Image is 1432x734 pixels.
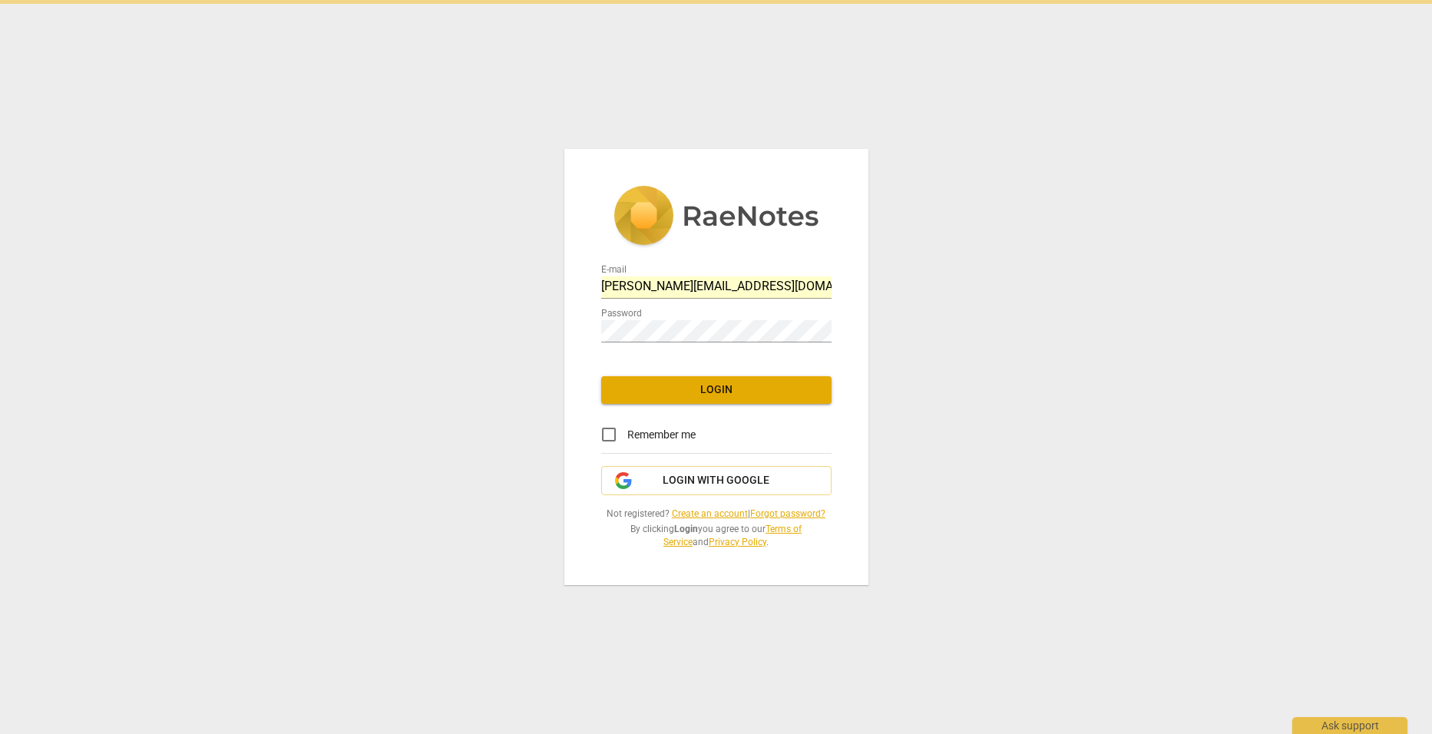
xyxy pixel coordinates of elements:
[663,473,769,488] span: Login with Google
[672,508,748,519] a: Create an account
[613,186,819,249] img: 5ac2273c67554f335776073100b6d88f.svg
[601,523,832,548] span: By clicking you agree to our and .
[709,537,766,547] a: Privacy Policy
[601,376,832,404] button: Login
[601,309,642,319] label: Password
[601,508,832,521] span: Not registered? |
[613,382,819,398] span: Login
[601,466,832,495] button: Login with Google
[1292,717,1407,734] div: Ask support
[663,524,802,547] a: Terms of Service
[601,266,627,275] label: E-mail
[750,508,825,519] a: Forgot password?
[674,524,698,534] b: Login
[627,427,696,443] span: Remember me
